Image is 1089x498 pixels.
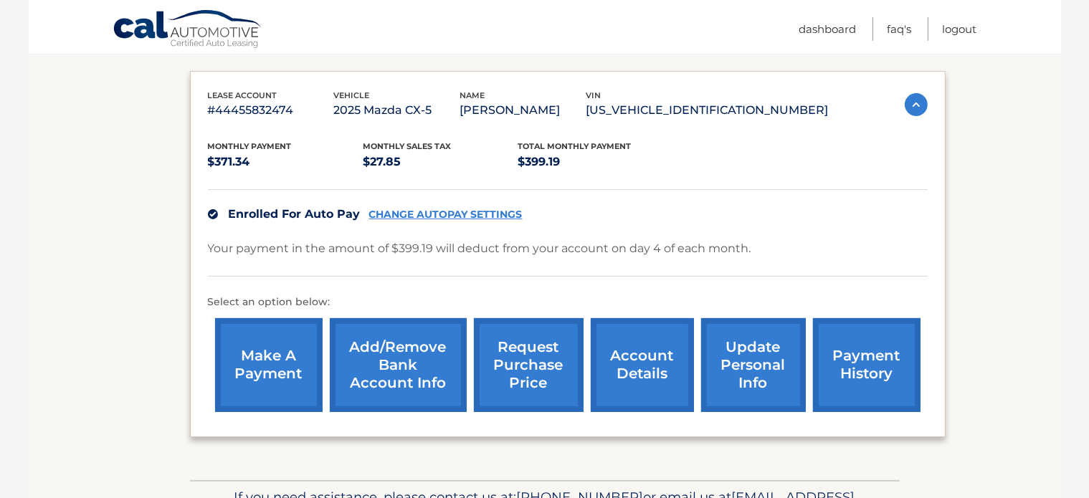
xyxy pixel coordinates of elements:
[208,90,277,100] span: lease account
[208,100,334,120] p: #44455832474
[591,318,694,412] a: account details
[113,9,263,51] a: Cal Automotive
[888,17,912,41] a: FAQ's
[943,17,977,41] a: Logout
[460,100,586,120] p: [PERSON_NAME]
[208,239,751,259] p: Your payment in the amount of $399.19 will deduct from your account on day 4 of each month.
[334,100,460,120] p: 2025 Mazda CX-5
[229,207,361,221] span: Enrolled For Auto Pay
[586,90,601,100] span: vin
[518,141,632,151] span: Total Monthly Payment
[363,141,451,151] span: Monthly sales Tax
[208,141,292,151] span: Monthly Payment
[215,318,323,412] a: make a payment
[334,90,370,100] span: vehicle
[905,93,928,116] img: accordion-active.svg
[208,152,363,172] p: $371.34
[586,100,829,120] p: [US_VEHICLE_IDENTIFICATION_NUMBER]
[369,209,523,221] a: CHANGE AUTOPAY SETTINGS
[363,152,518,172] p: $27.85
[813,318,921,412] a: payment history
[701,318,806,412] a: update personal info
[208,294,928,311] p: Select an option below:
[799,17,857,41] a: Dashboard
[474,318,584,412] a: request purchase price
[460,90,485,100] span: name
[330,318,467,412] a: Add/Remove bank account info
[518,152,674,172] p: $399.19
[208,209,218,219] img: check.svg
